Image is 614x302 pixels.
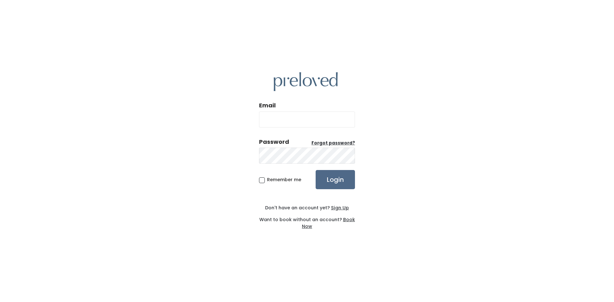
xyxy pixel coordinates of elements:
label: Email [259,101,276,110]
input: Login [316,170,355,189]
u: Sign Up [331,205,349,211]
div: Don't have an account yet? [259,205,355,211]
a: Forgot password? [311,140,355,146]
a: Sign Up [330,205,349,211]
a: Book Now [302,216,355,229]
div: Want to book without an account? [259,211,355,230]
img: preloved logo [274,72,338,91]
div: Password [259,138,289,146]
span: Remember me [267,176,301,183]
